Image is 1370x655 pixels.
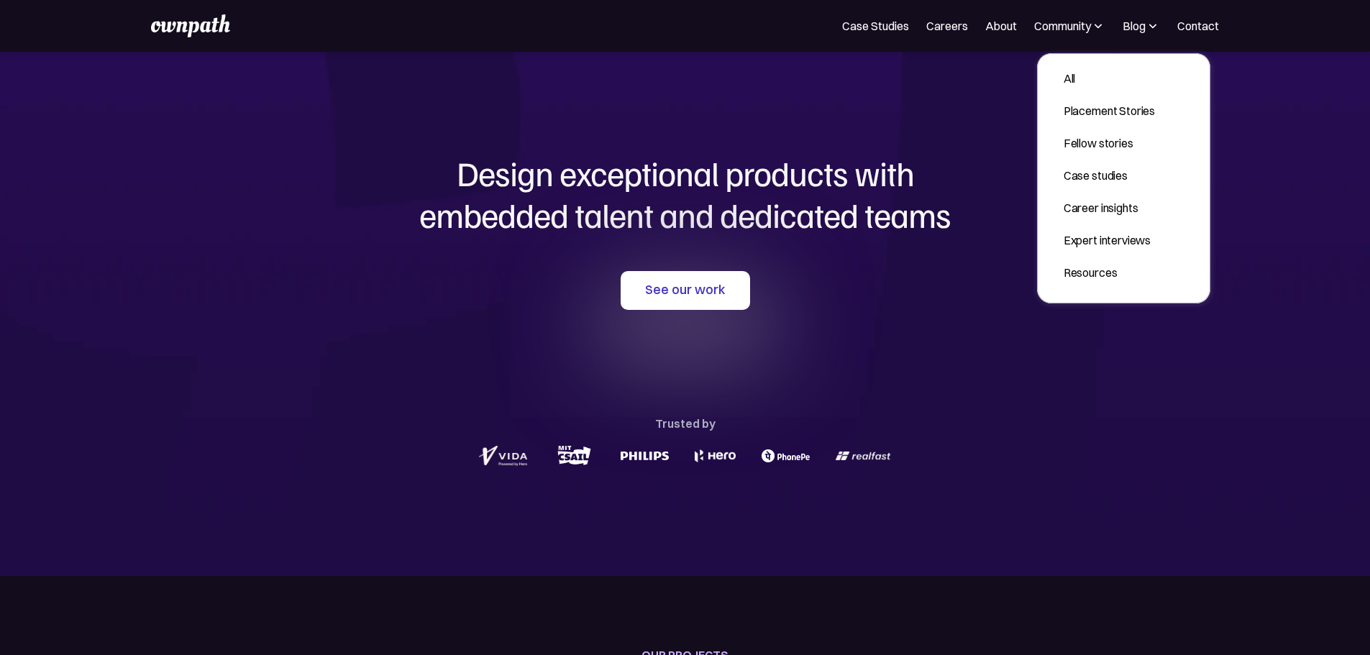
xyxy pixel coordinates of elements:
div: Fellow stories [1064,134,1155,152]
a: Case studies [1052,162,1166,188]
a: About [985,17,1017,35]
div: All [1064,70,1155,87]
a: Case Studies [842,17,909,35]
div: Resources [1064,264,1155,281]
div: Career insights [1064,199,1155,216]
div: Blog [1123,17,1146,35]
div: Community [1034,17,1091,35]
h1: Design exceptional products with embedded talent and dedicated teams [340,152,1031,235]
div: Placement Stories [1064,102,1155,119]
div: Blog [1123,17,1160,35]
div: Expert interviews [1064,232,1155,249]
div: Community [1034,17,1105,35]
div: Case studies [1064,167,1155,184]
a: Expert interviews [1052,227,1166,253]
div: Trusted by [655,413,716,434]
a: Resources [1052,260,1166,285]
a: Contact [1177,17,1219,35]
nav: Blog [1037,53,1210,303]
a: See our work [621,271,750,310]
a: Careers [926,17,968,35]
a: Career insights [1052,195,1166,221]
a: Fellow stories [1052,130,1166,156]
a: All [1052,65,1166,91]
a: Placement Stories [1052,98,1166,124]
